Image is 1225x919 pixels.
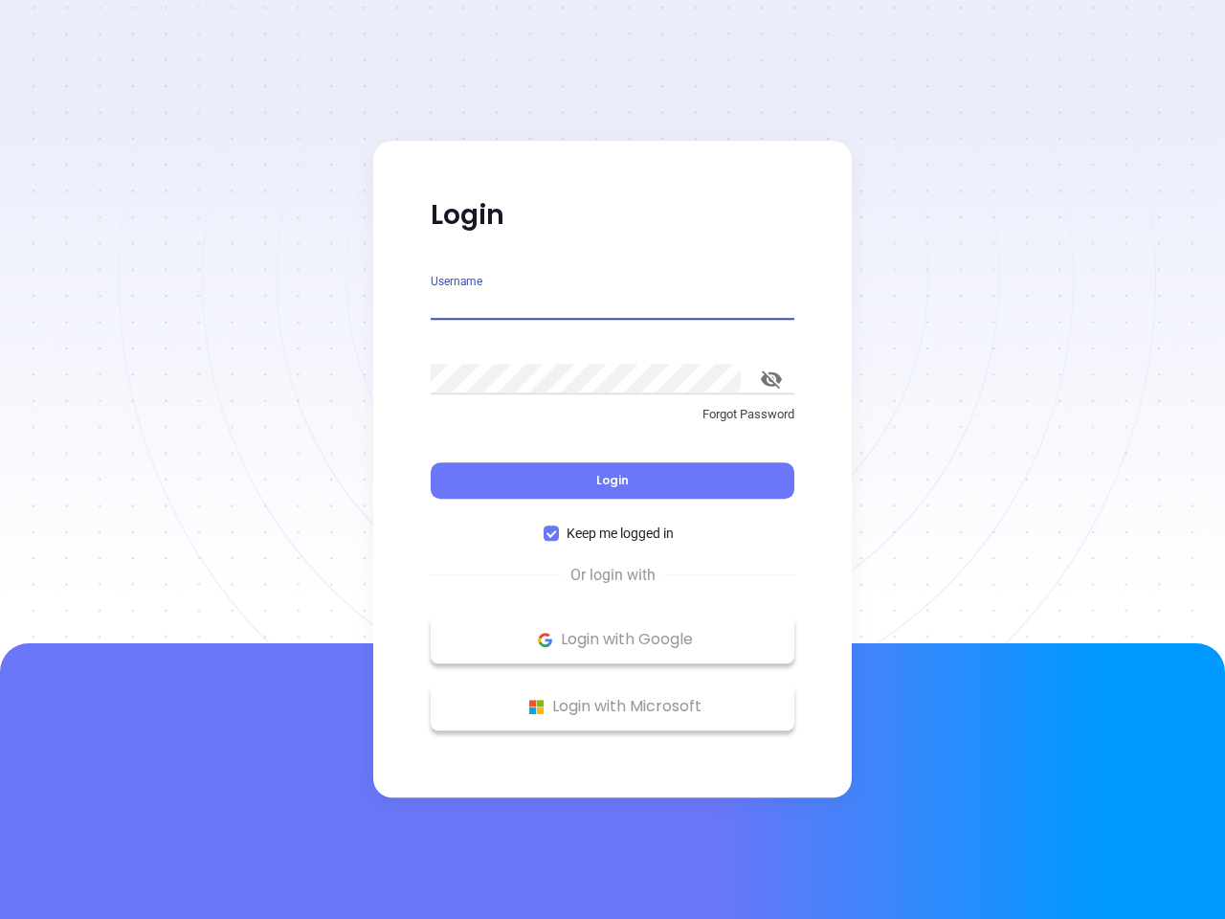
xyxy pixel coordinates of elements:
[431,198,794,233] p: Login
[431,462,794,499] button: Login
[596,472,629,488] span: Login
[431,405,794,439] a: Forgot Password
[440,692,785,721] p: Login with Microsoft
[748,356,794,402] button: toggle password visibility
[431,276,482,287] label: Username
[533,628,557,652] img: Google Logo
[440,625,785,654] p: Login with Google
[431,405,794,424] p: Forgot Password
[431,616,794,663] button: Google Logo Login with Google
[524,695,548,719] img: Microsoft Logo
[431,683,794,730] button: Microsoft Logo Login with Microsoft
[559,523,681,544] span: Keep me logged in
[561,564,665,587] span: Or login with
